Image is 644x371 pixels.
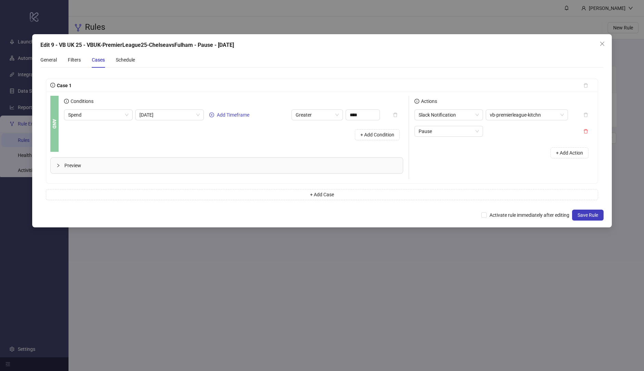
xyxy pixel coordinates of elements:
span: Case 1 [55,83,72,88]
button: Add Timeframe [207,111,252,119]
span: Conditions [69,98,94,104]
span: close [599,41,605,47]
button: Save Rule [572,210,604,221]
div: Filters [68,56,81,64]
span: Add Timeframe [217,112,249,118]
span: Slack Notification [419,110,479,120]
span: + Add Case [310,192,334,197]
button: + Add Action [550,147,589,158]
div: Schedule [116,56,135,64]
span: Pause [419,126,479,136]
span: plus-circle [209,112,214,117]
button: delete [578,126,594,137]
div: Cases [92,56,105,64]
span: vb-premierleague-kitchn [490,110,564,120]
span: Actions [419,98,437,104]
span: Spend [68,110,128,120]
span: Today [139,110,200,120]
button: delete [578,109,594,120]
span: delete [583,129,588,134]
span: collapsed [56,163,60,168]
button: + Add Condition [355,129,400,140]
button: delete [578,80,594,91]
span: Save Rule [578,212,598,218]
div: Edit 9 - VB UK 25 - VBUK-PremierLeague25-ChelseavsFulham - Pause - [DATE] [40,41,604,49]
button: delete [387,109,403,120]
div: Preview [51,158,403,173]
span: Activate rule immediately after editing [487,211,572,219]
span: + Add Action [556,150,583,156]
span: + Add Condition [360,132,394,137]
button: Close [597,38,608,49]
span: info-circle [414,99,419,104]
span: info-circle [64,99,69,104]
span: Greater [296,110,339,120]
div: General [40,56,57,64]
button: + Add Case [46,189,598,200]
b: AND [51,119,58,129]
span: Preview [64,162,397,169]
span: info-circle [50,83,55,88]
